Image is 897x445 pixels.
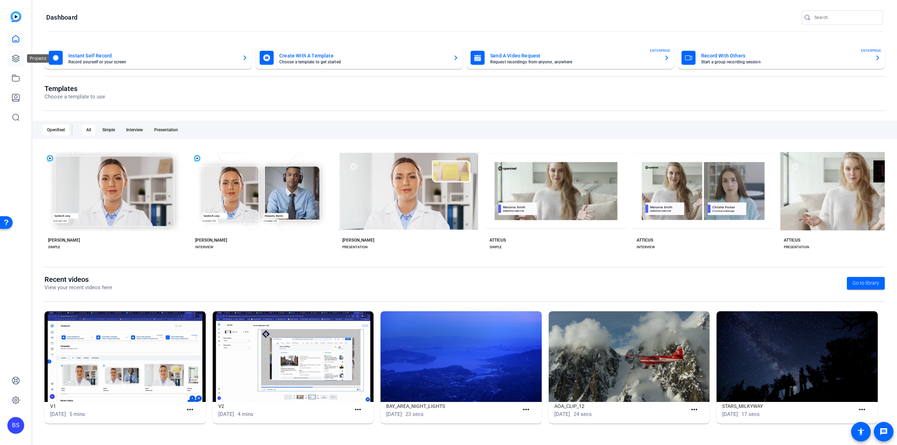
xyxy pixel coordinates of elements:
mat-icon: message [879,427,888,436]
div: OpenReel [43,124,69,135]
mat-icon: more_horiz [186,405,194,414]
button: Record With OthersStart a group recording sessionENTERPRISE [677,47,885,69]
span: 23 secs [405,411,424,417]
div: ATTICUS [784,237,800,243]
div: SIMPLE [489,244,502,250]
span: 17 secs [741,411,760,417]
a: Go to library [847,277,885,290]
div: All [82,124,95,135]
div: SIMPLE [48,244,60,250]
p: View your recent videos here [44,284,112,292]
span: ENTERPRISE [650,48,670,53]
span: [DATE] [554,411,570,417]
div: [PERSON_NAME] [195,237,227,243]
img: V2 [213,311,374,402]
mat-icon: more_horiz [690,405,699,414]
mat-card-subtitle: Start a group recording session [701,60,869,64]
button: Instant Self RecordRecord yourself or your screen [44,47,252,69]
div: Interview [122,124,147,135]
span: 5 mins [69,411,85,417]
mat-icon: more_horiz [522,405,530,414]
div: INTERVIEW [195,244,213,250]
mat-icon: more_horiz [858,405,867,414]
img: BAY_AREA_NIGHT_LIGHTS [381,311,542,402]
span: [DATE] [218,411,234,417]
img: blue-gradient.svg [11,11,21,22]
div: BS [7,417,24,434]
button: Send A Video RequestRequest recordings from anyone, anywhereENTERPRISE [466,47,674,69]
div: PRESENTATION [784,244,809,250]
h1: Templates [44,84,105,93]
span: Go to library [853,279,879,287]
h1: V1 [50,402,183,410]
h1: STARS_MILKYWAY [722,402,855,410]
span: 4 mins [238,411,253,417]
mat-card-title: Send A Video Request [490,51,658,60]
span: 24 secs [574,411,592,417]
span: [DATE] [50,411,66,417]
mat-card-title: Create With A Template [279,51,447,60]
span: ENTERPRISE [861,48,881,53]
img: STARS_MILKYWAY [717,311,878,402]
mat-icon: accessibility [857,427,865,436]
mat-card-title: Record With Others [701,51,869,60]
h1: AOA_CLIP_12 [554,402,687,410]
mat-card-title: Instant Self Record [68,51,237,60]
p: Choose a template to use [44,93,105,101]
div: ATTICUS [637,237,653,243]
div: [PERSON_NAME] [342,237,374,243]
div: Projects [27,54,49,63]
h1: Dashboard [46,13,77,22]
h1: BAY_AREA_NIGHT_LIGHTS [386,402,519,410]
img: AOA_CLIP_12 [549,311,710,402]
img: V1 [44,311,206,402]
mat-card-subtitle: Choose a template to get started [279,60,447,64]
div: ATTICUS [489,237,506,243]
h1: Recent videos [44,275,112,284]
button: Create With A TemplateChoose a template to get started [255,47,463,69]
h1: V2 [218,402,351,410]
div: [PERSON_NAME] [48,237,80,243]
mat-card-subtitle: Request recordings from anyone, anywhere [490,60,658,64]
div: Simple [98,124,119,135]
mat-card-subtitle: Record yourself or your screen [68,60,237,64]
input: Search [814,13,877,22]
mat-icon: more_horiz [354,405,362,414]
span: [DATE] [386,411,402,417]
div: PRESENTATION [342,244,368,250]
div: INTERVIEW [637,244,655,250]
div: Presentation [150,124,182,135]
span: [DATE] [722,411,738,417]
